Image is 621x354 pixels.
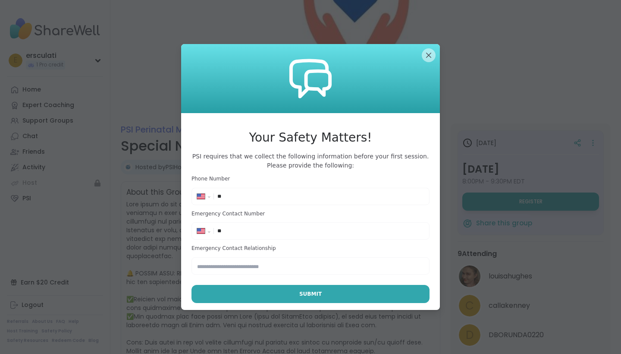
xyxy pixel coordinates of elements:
[191,245,430,252] h3: Emergency Contact Relationship
[191,285,430,303] button: Submit
[191,175,430,183] h3: Phone Number
[299,290,322,298] span: Submit
[191,152,430,170] span: PSI requires that we collect the following information before your first session. Please provide ...
[191,129,430,147] h3: Your Safety Matters!
[191,210,430,218] h3: Emergency Contact Number
[197,194,205,199] img: United States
